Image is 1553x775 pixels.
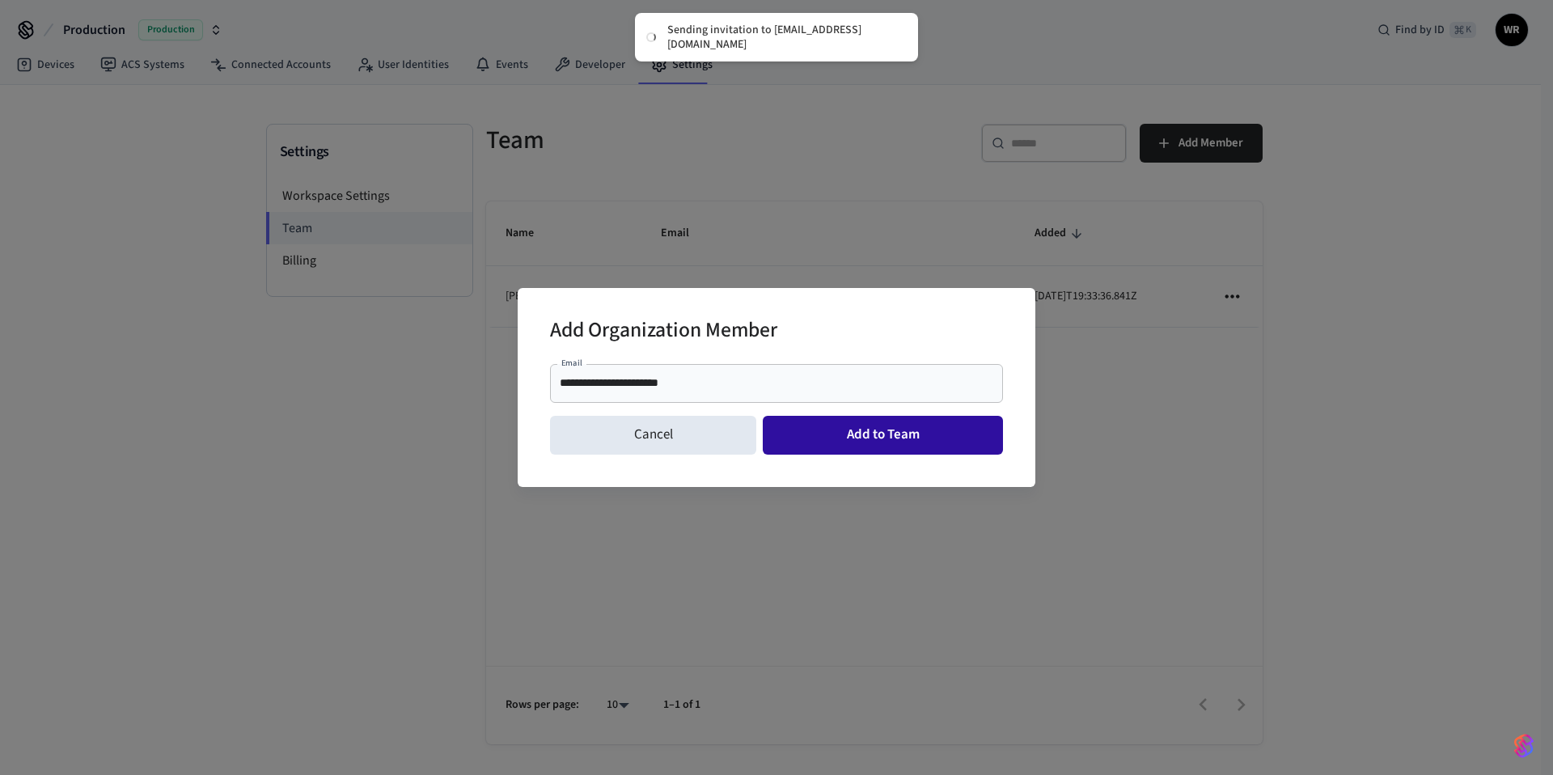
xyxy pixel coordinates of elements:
h2: Add Organization Member [550,307,777,357]
button: Add to Team [763,416,1003,455]
img: SeamLogoGradient.69752ec5.svg [1514,733,1534,759]
div: Sending invitation to [EMAIL_ADDRESS][DOMAIN_NAME] [667,23,902,52]
label: Email [561,357,582,369]
button: Cancel [550,416,756,455]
